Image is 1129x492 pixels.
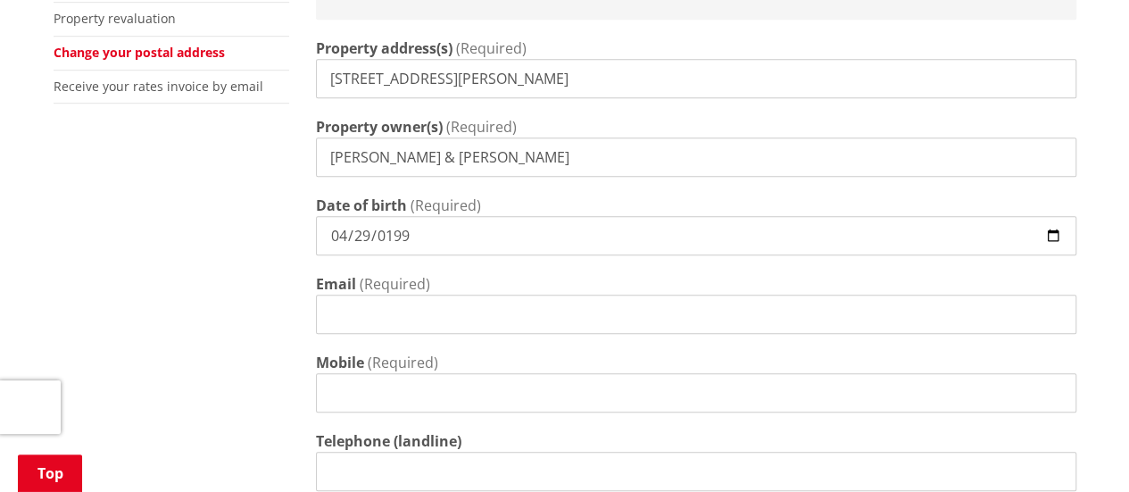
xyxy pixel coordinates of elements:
[316,430,461,452] label: Telephone (landline)
[446,117,517,137] span: (Required)
[316,273,356,295] label: Email
[316,38,452,59] label: Property address(s)
[1047,417,1111,481] iframe: Messenger Launcher
[456,38,527,58] span: (Required)
[368,353,438,372] span: (Required)
[411,196,481,215] span: (Required)
[54,10,176,27] a: Property revaluation
[316,195,407,216] label: Date of birth
[54,78,263,95] a: Receive your rates invoice by email
[316,352,364,373] label: Mobile
[360,274,430,294] span: (Required)
[18,454,82,492] a: Top
[54,44,225,61] a: Change your postal address
[316,116,443,138] label: Property owner(s)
